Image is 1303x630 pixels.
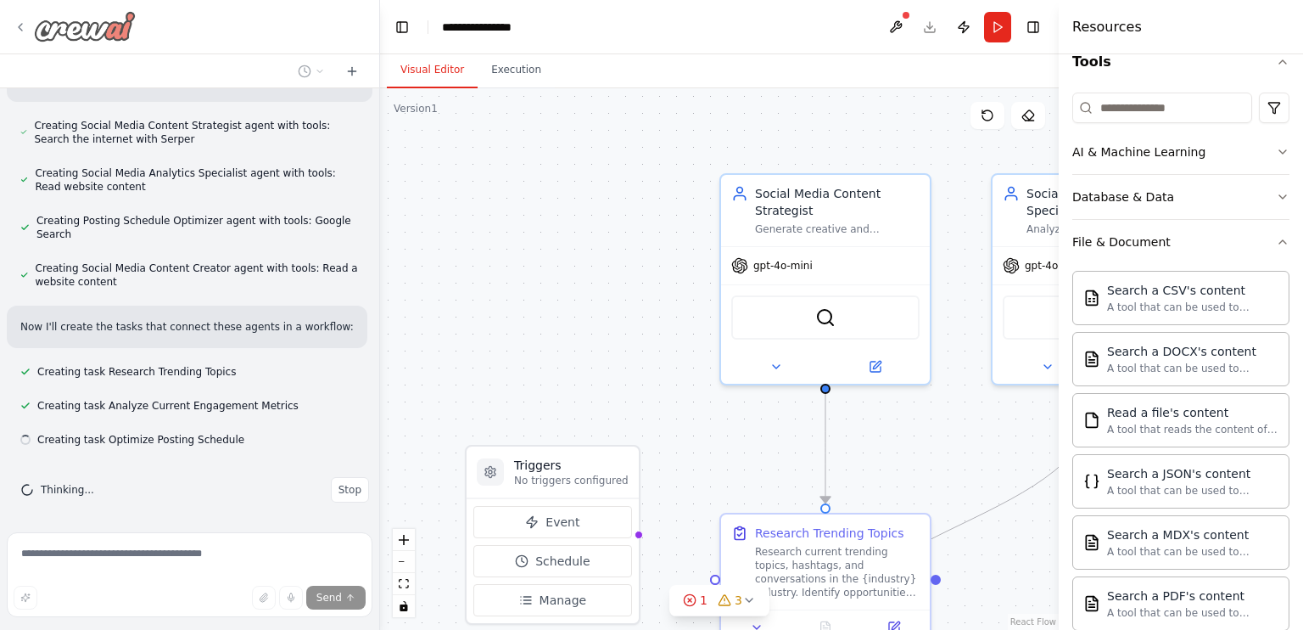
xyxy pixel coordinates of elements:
img: Filereadtool [1083,412,1100,429]
a: React Flow attribution [1010,617,1056,627]
div: Research Trending Topics [755,525,904,542]
span: Schedule [535,553,590,570]
button: Click to speak your automation idea [279,586,303,610]
button: Visual Editor [387,53,478,88]
span: Creating Social Media Content Creator agent with tools: Read a website content [36,262,359,289]
nav: breadcrumb [442,19,527,36]
div: A tool that can be used to semantic search a query from a DOCX's content. [1107,362,1278,375]
div: A tool that can be used to semantic search a query from a CSV's content. [1107,301,1278,314]
div: Search a PDF's content [1107,588,1278,605]
span: Creating task Research Trending Topics [37,365,236,379]
span: gpt-4o-mini [753,259,813,273]
div: TriggersNo triggers configuredEventScheduleManage [465,445,640,625]
div: Generate creative and engaging content ideas based on trending topics in the {industry} industry,... [755,222,920,236]
div: Social Media Analytics SpecialistAnalyze social media engagement metrics across platforms for {br... [991,173,1203,385]
span: 1 [700,592,707,609]
button: Start a new chat [338,61,366,82]
div: A tool that can be used to semantic search a query from a PDF's content. [1107,606,1278,620]
img: Csvsearchtool [1083,290,1100,307]
button: 13 [669,585,769,616]
div: AI & Machine Learning [1072,143,1205,160]
span: Creating task Analyze Current Engagement Metrics [37,399,299,413]
button: Execution [478,53,555,88]
div: Social Media Content Strategist [755,185,920,219]
div: A tool that reads the content of a file. To use this tool, provide a 'file_path' parameter with t... [1107,423,1278,436]
div: Social Media Analytics Specialist [1026,185,1191,219]
button: Database & Data [1072,175,1289,219]
div: Read a file's content [1107,404,1278,421]
span: Creating Social Media Analytics Specialist agent with tools: Read website content [35,166,359,194]
p: Now I'll create the tasks that connect these agents in a workflow: [20,319,354,335]
div: Research current trending topics, hashtags, and conversations in the {industry} industry. Identif... [755,545,920,599]
button: File & Document [1072,220,1289,264]
div: Version 1 [394,102,438,115]
button: Stop [331,477,369,503]
button: toggle interactivity [393,595,415,617]
button: Switch to previous chat [291,61,332,82]
div: Search a JSON's content [1107,465,1278,482]
button: Upload files [252,586,276,610]
div: Search a CSV's content [1107,282,1278,299]
div: File & Document [1072,233,1171,250]
button: Send [306,586,366,610]
button: Hide left sidebar [390,15,414,39]
img: Docxsearchtool [1083,351,1100,368]
button: zoom in [393,529,415,551]
img: Jsonsearchtool [1083,473,1100,490]
div: Search a DOCX's content [1107,343,1278,360]
span: Thinking... [41,483,94,497]
span: Event [545,514,579,531]
img: Logo [34,11,136,42]
div: React Flow controls [393,529,415,617]
span: Send [316,591,342,605]
img: Mdxsearchtool [1083,534,1100,551]
button: fit view [393,573,415,595]
span: Creating task Optimize Posting Schedule [37,433,244,447]
span: Manage [540,592,587,609]
h4: Resources [1072,17,1142,37]
span: 3 [735,592,742,609]
button: zoom out [393,551,415,573]
button: Manage [473,584,632,616]
span: Creating Social Media Content Strategist agent with tools: Search the internet with Serper [34,119,359,146]
g: Edge from 3aede82c-8316-45e9-9b80-f5ca0d49c279 to cc675a73-61d9-4625-8409-86ff081f264b [817,392,834,503]
span: Stop [338,483,361,497]
button: Hide right sidebar [1021,15,1045,39]
h3: Triggers [514,457,629,474]
button: Improve this prompt [14,586,37,610]
div: A tool that can be used to semantic search a query from a MDX's content. [1107,545,1278,559]
button: AI & Machine Learning [1072,130,1289,174]
img: Pdfsearchtool [1083,595,1100,612]
div: Database & Data [1072,188,1174,205]
img: SerperDevTool [815,307,836,328]
span: Creating Posting Schedule Optimizer agent with tools: Google Search [36,214,359,241]
button: Open in side panel [827,357,923,377]
div: Analyze social media engagement metrics across platforms for {brand_name}, identify patterns and ... [1026,222,1191,236]
p: No triggers configured [514,474,629,487]
button: Tools [1072,38,1289,86]
button: Event [473,506,632,538]
div: Social Media Content StrategistGenerate creative and engaging content ideas based on trending top... [719,173,931,385]
div: A tool that can be used to semantic search a query from a JSON's content. [1107,484,1278,498]
button: Schedule [473,545,632,577]
span: gpt-4o-mini [1025,259,1084,273]
div: Search a MDX's content [1107,526,1278,543]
